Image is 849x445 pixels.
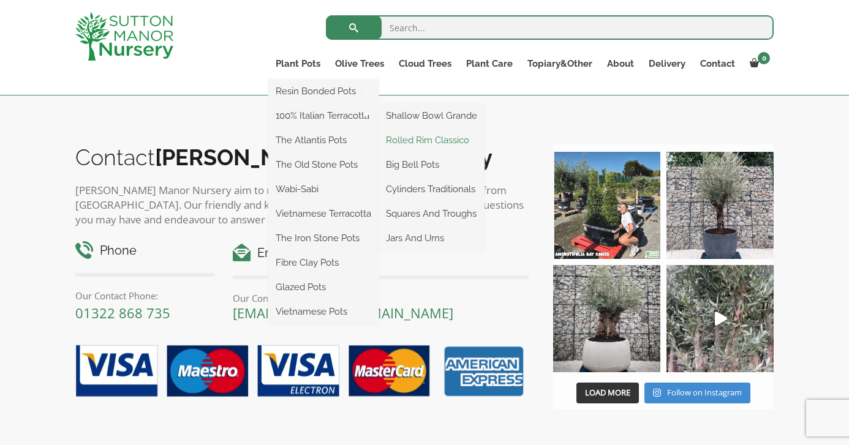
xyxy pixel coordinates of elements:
[715,312,727,326] svg: Play
[268,131,379,149] a: The Atlantis Pots
[268,253,379,272] a: Fibre Clay Pots
[379,204,485,223] a: Squares And Troughs
[75,241,214,260] h4: Phone
[268,302,379,321] a: Vietnamese Pots
[155,144,492,170] b: [PERSON_NAME] Manor Nursery
[268,278,379,296] a: Glazed Pots
[553,265,660,372] img: Check out this beauty we potted at our nursery today ❤️‍🔥 A huge, ancient gnarled Olive tree plan...
[742,55,774,72] a: 0
[641,55,693,72] a: Delivery
[233,244,529,263] h4: Email
[268,155,379,174] a: The Old Stone Pots
[391,55,459,72] a: Cloud Trees
[75,144,529,170] h2: Contact
[666,265,774,372] img: New arrivals Monday morning of beautiful olive trees 🤩🤩 The weather is beautiful this summer, gre...
[666,265,774,372] a: Play
[379,180,485,198] a: Cylinders Traditionals
[693,55,742,72] a: Contact
[576,383,639,403] button: Load More
[644,383,750,403] a: Instagram Follow on Instagram
[268,204,379,223] a: Vietnamese Terracotta
[667,387,742,398] span: Follow on Instagram
[326,15,774,40] input: Search...
[233,291,529,305] p: Our Contact Email:
[600,55,641,72] a: About
[379,131,485,149] a: Rolled Rim Classico
[75,288,214,303] p: Our Contact Phone:
[268,107,379,125] a: 100% Italian Terracotta
[379,229,485,247] a: Jars And Urns
[379,155,485,174] a: Big Bell Pots
[268,82,379,100] a: Resin Bonded Pots
[75,183,529,227] p: [PERSON_NAME] Manor Nursery aim to make all customers feel at ease when buying from [GEOGRAPHIC_D...
[379,107,485,125] a: Shallow Bowl Grande
[520,55,600,72] a: Topiary&Other
[233,304,453,322] a: [EMAIL_ADDRESS][DOMAIN_NAME]
[75,304,170,322] a: 01322 868 735
[268,229,379,247] a: The Iron Stone Pots
[666,152,774,259] img: A beautiful multi-stem Spanish Olive tree potted in our luxurious fibre clay pots 😍😍
[758,52,770,64] span: 0
[268,180,379,198] a: Wabi-Sabi
[585,387,630,398] span: Load More
[75,12,173,61] img: logo
[66,338,529,405] img: payment-options.png
[459,55,520,72] a: Plant Care
[328,55,391,72] a: Olive Trees
[553,152,660,259] img: Our elegant & picturesque Angustifolia Cones are an exquisite addition to your Bay Tree collectio...
[653,388,661,397] svg: Instagram
[268,55,328,72] a: Plant Pots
